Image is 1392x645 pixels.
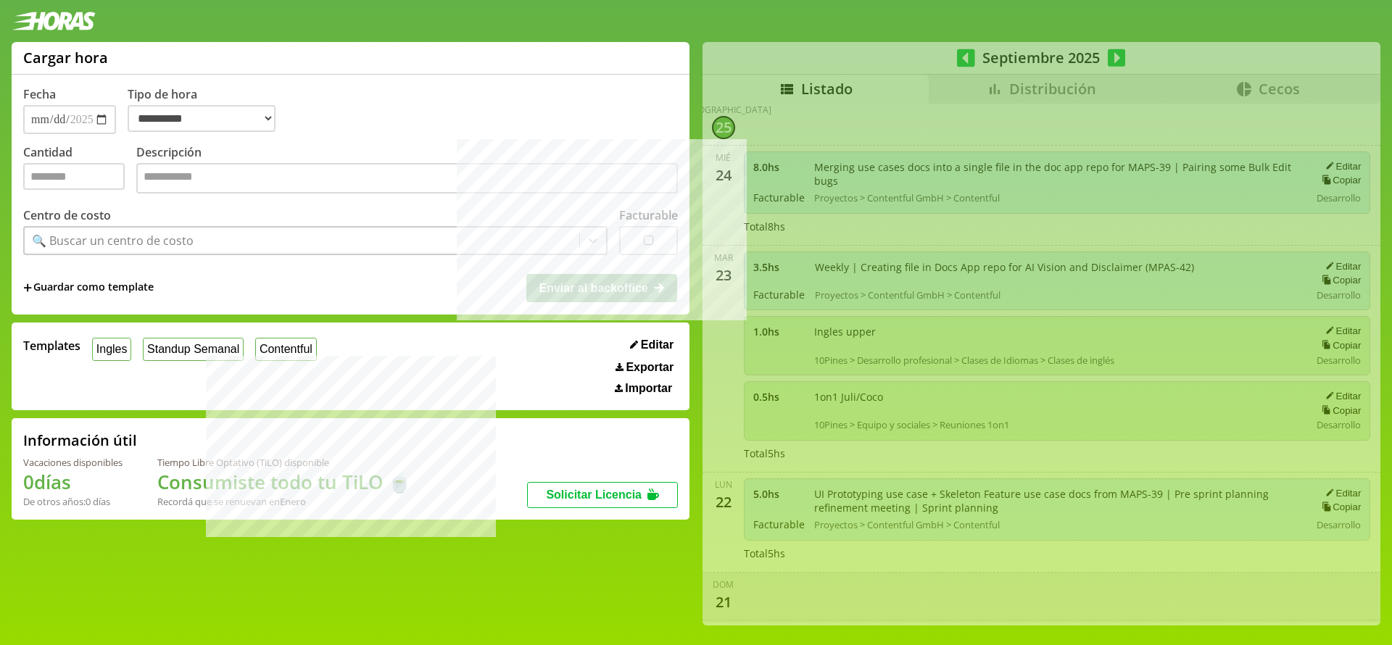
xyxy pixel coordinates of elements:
[23,144,136,197] label: Cantidad
[546,488,642,501] span: Solicitar Licencia
[143,338,244,360] button: Standup Semanal
[157,469,411,495] h1: Consumiste todo tu TiLO 🍵
[527,482,678,508] button: Solicitar Licencia
[92,338,131,360] button: Ingles
[23,495,123,508] div: De otros años: 0 días
[136,144,678,197] label: Descripción
[23,86,56,102] label: Fecha
[280,495,306,508] b: Enero
[23,48,108,67] h1: Cargar hora
[23,280,154,296] span: +Guardar como template
[23,163,125,190] input: Cantidad
[619,207,678,223] label: Facturable
[23,430,137,450] h2: Información útil
[255,338,317,360] button: Contentful
[23,280,32,296] span: +
[32,233,194,249] div: 🔍 Buscar un centro de costo
[23,338,80,354] span: Templates
[23,456,123,469] div: Vacaciones disponibles
[625,382,672,395] span: Importar
[23,207,111,223] label: Centro de costo
[128,105,275,132] select: Tipo de hora
[611,360,678,375] button: Exportar
[12,12,96,30] img: logotipo
[157,456,411,469] div: Tiempo Libre Optativo (TiLO) disponible
[626,361,674,374] span: Exportar
[128,86,287,134] label: Tipo de hora
[23,469,123,495] h1: 0 días
[136,163,678,193] textarea: Descripción
[641,338,674,351] span: Editar
[157,495,411,508] div: Recordá que se renuevan en
[626,338,678,352] button: Editar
